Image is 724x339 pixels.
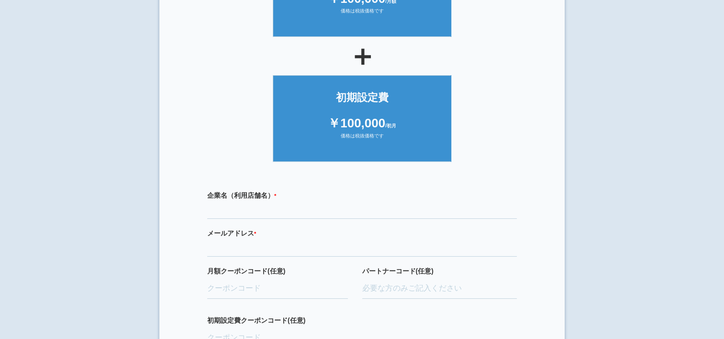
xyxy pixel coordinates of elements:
label: 月額クーポンコード(任意) [207,266,348,276]
div: 価格は税抜価格です [283,8,442,22]
label: 企業名（利用店舗名） [207,191,517,200]
div: ￥100,000 [283,114,442,132]
label: パートナーコード(任意) [362,266,517,276]
div: ＋ [183,42,541,70]
input: 必要な方のみご記入ください [362,278,517,299]
div: 初期設定費 [283,90,442,105]
input: クーポンコード [207,278,348,299]
label: 初期設定費クーポンコード(任意) [207,316,348,325]
span: /初月 [385,123,396,128]
div: 価格は税抜価格です [283,133,442,147]
label: メールアドレス [207,228,517,238]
